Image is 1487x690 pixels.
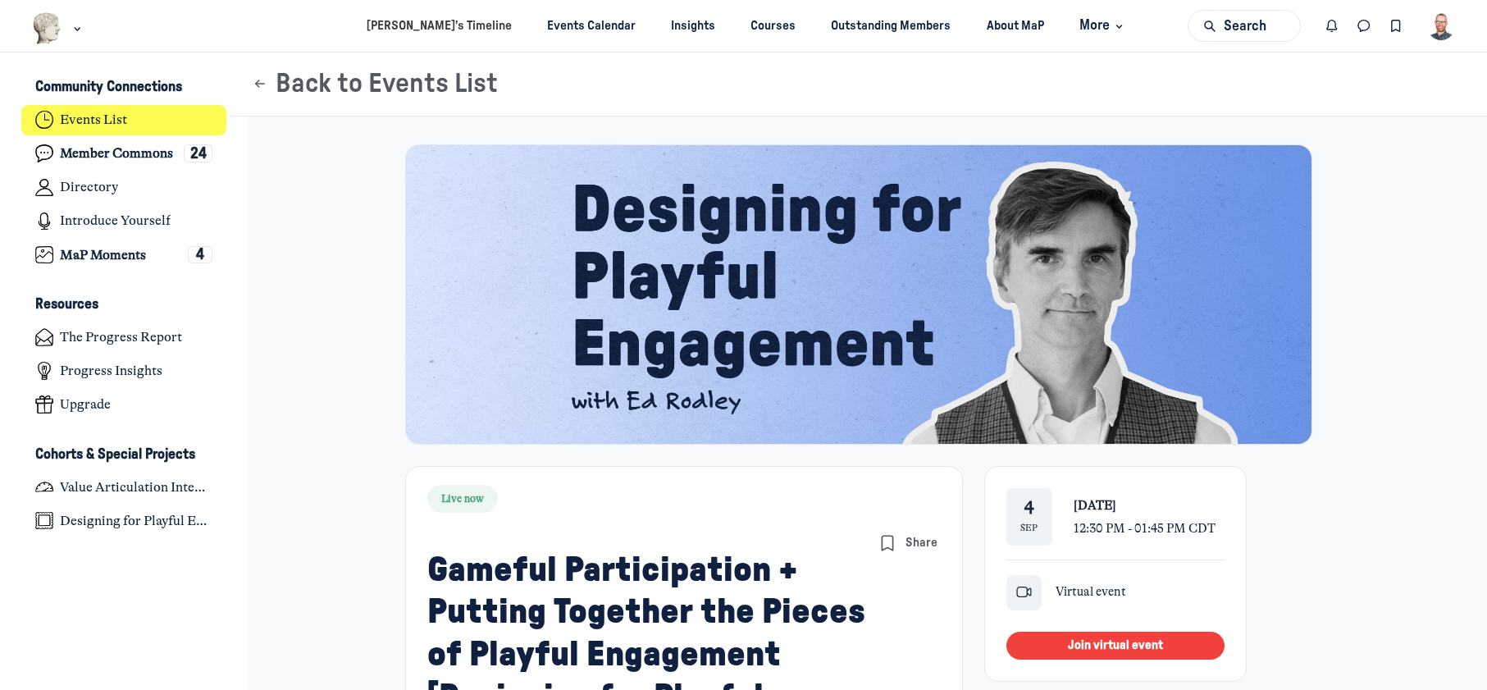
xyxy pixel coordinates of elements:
[737,11,810,41] a: Courses
[1065,11,1134,41] button: More
[32,12,62,44] img: Museums as Progress logo
[1427,11,1456,40] button: User menu options
[1056,583,1126,601] span: Virtual event
[875,531,900,555] button: Bookmarks
[60,479,212,496] h4: Value Articulation Intensive (Cultural Leadership Lab)
[184,144,212,162] div: 24
[21,505,227,536] a: Designing for Playful Engagement
[1068,639,1163,651] span: Join virtual event
[21,172,227,203] a: Directory
[35,79,182,96] h3: Community Connections
[60,112,127,128] h4: Events List
[21,472,227,502] a: Value Articulation Intensive (Cultural Leadership Lab)
[32,11,85,46] button: Museums as Progress logo
[1316,10,1348,42] button: Notifications
[60,329,182,345] h4: The Progress Report
[1380,10,1412,42] button: Bookmarks
[972,11,1058,41] a: About MaP
[657,11,730,41] a: Insights
[21,74,227,102] button: Community ConnectionsCollapse space
[252,68,498,100] button: Back to Events List
[21,139,227,169] a: Member Commons24
[353,11,527,41] a: [PERSON_NAME]’s Timeline
[905,534,937,552] span: Share
[1074,498,1116,513] span: [DATE]
[1188,10,1301,42] button: Search
[21,356,227,386] a: Progress Insights
[60,396,111,413] h4: Upgrade
[21,441,227,468] button: Cohorts & Special ProjectsCollapse space
[60,179,118,195] h4: Directory
[230,53,1487,117] header: Page Header
[188,246,212,264] div: 4
[60,212,171,229] h4: Introduce Yourself
[1024,498,1034,519] div: 4
[21,105,227,135] a: Events List
[1079,15,1128,37] span: More
[533,11,650,41] a: Events Calendar
[35,296,98,313] h3: Resources
[441,491,484,505] span: Live now
[21,322,227,353] a: The Progress Report
[21,291,227,319] button: ResourcesCollapse space
[35,446,195,464] h3: Cohorts & Special Projects
[21,240,227,270] a: MaP Moments4
[1348,10,1380,42] button: Direct messages
[21,390,227,420] a: Upgrade
[60,145,173,162] h4: Member Commons
[1006,632,1225,660] button: Join virtual event
[60,363,162,379] h4: Progress Insights
[1020,521,1038,535] div: Sep
[1074,521,1216,536] span: 12:30 PM - 01:45 PM CDT
[902,531,942,555] button: Share
[60,513,212,529] h4: Designing for Playful Engagement
[817,11,965,41] a: Outstanding Members
[60,247,146,263] h4: MaP Moments
[21,206,227,236] a: Introduce Yourself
